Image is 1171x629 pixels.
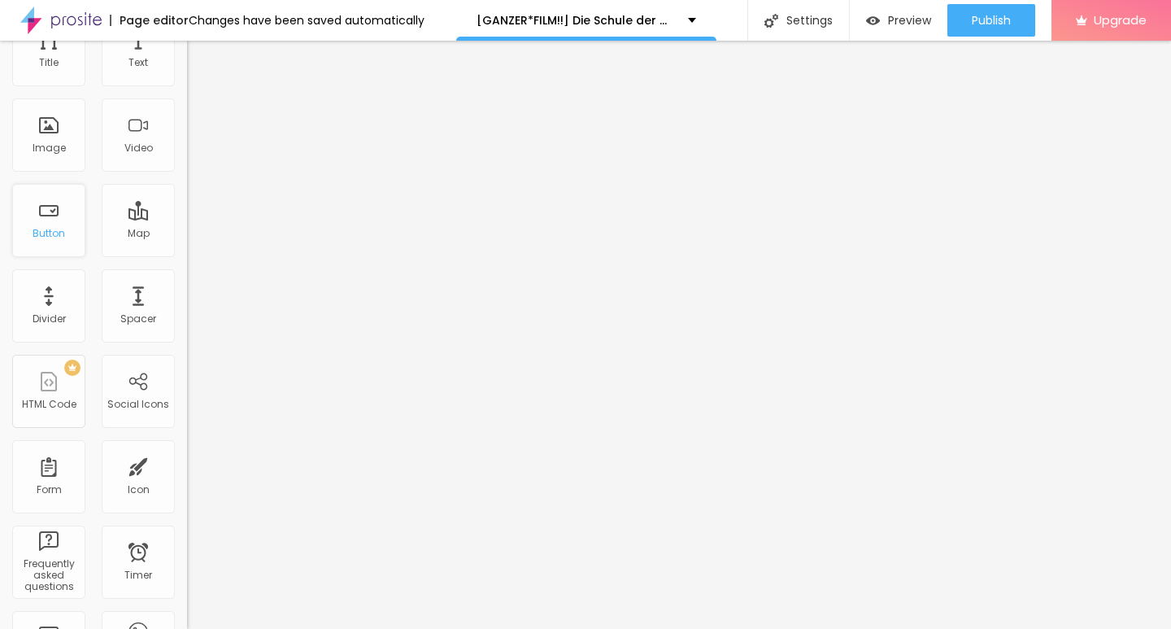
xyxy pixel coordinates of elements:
span: Publish [972,14,1011,27]
div: Social Icons [107,399,169,410]
div: Spacer [120,313,156,325]
div: Text [128,57,148,68]
div: Title [39,57,59,68]
p: [GANZER*FILM!!] Die Schule der magischen Tiere 4 Stream Deutsch Kostenlos COMPLETT! [477,15,676,26]
div: Button [33,228,65,239]
div: Divider [33,313,66,325]
iframe: Editor [187,41,1171,629]
img: Icone [764,14,778,28]
div: Timer [124,570,152,581]
div: Page editor [110,15,189,26]
img: view-1.svg [866,14,880,28]
span: Preview [888,14,931,27]
div: HTML Code [22,399,76,410]
div: Form [37,484,62,496]
button: Publish [947,4,1035,37]
span: Upgrade [1094,13,1147,27]
div: Video [124,142,153,154]
div: Image [33,142,66,154]
div: Frequently asked questions [16,558,81,593]
button: Preview [850,4,947,37]
div: Map [128,228,150,239]
div: Changes have been saved automatically [189,15,424,26]
div: Icon [128,484,150,496]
